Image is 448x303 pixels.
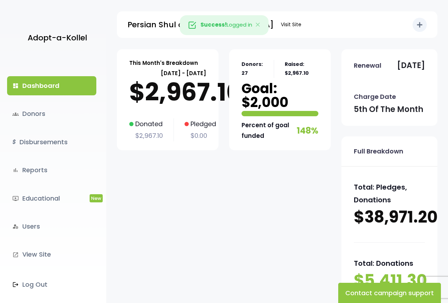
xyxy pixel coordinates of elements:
[7,245,96,264] a: launchView Site
[354,181,425,206] p: Total: Pledges, Donations
[354,270,425,292] p: $5,411.30
[129,130,163,141] p: $2,967.10
[242,60,263,78] p: Donors: 27
[7,161,96,180] a: bar_chartReports
[200,21,227,28] strong: Success!
[12,111,19,117] span: groups
[7,76,96,95] a: dashboardDashboard
[7,275,96,294] a: Log Out
[338,283,441,303] button: Contact campaign support
[127,18,274,32] p: Persian Shul of [GEOGRAPHIC_DATA]
[12,252,19,258] i: launch
[12,223,19,230] i: manage_accounts
[242,82,318,109] p: Goal: $2,000
[397,58,425,73] p: [DATE]
[185,130,216,141] p: $0.00
[7,217,96,236] a: manage_accountsUsers
[28,31,87,45] p: Adopt-a-Kollel
[354,91,396,102] p: Charge Date
[413,18,427,32] button: add
[90,194,103,202] span: New
[129,78,206,106] p: $2,967.10
[180,15,268,35] div: Logged in
[12,83,19,89] i: dashboard
[129,68,206,78] p: [DATE] - [DATE]
[7,133,96,152] a: $Disbursements
[12,167,19,173] i: bar_chart
[24,21,87,55] a: Adopt-a-Kollel
[12,137,16,147] i: $
[415,21,424,29] i: add
[7,104,96,123] a: groupsDonors
[185,118,216,130] p: Pledged
[297,123,318,138] p: 148%
[12,195,19,202] i: ondemand_video
[354,102,423,117] p: 5th of the month
[248,16,268,35] button: Close
[277,18,305,32] a: Visit Site
[129,58,198,68] p: This Month's Breakdown
[7,189,96,208] a: ondemand_videoEducationalNew
[129,118,163,130] p: Donated
[354,146,403,157] p: Full Breakdown
[354,257,425,270] p: Total: Donations
[354,206,425,228] p: $38,971.20
[242,120,295,141] p: Percent of goal funded
[285,60,318,78] p: Raised: $2,967.10
[354,60,381,71] p: Renewal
